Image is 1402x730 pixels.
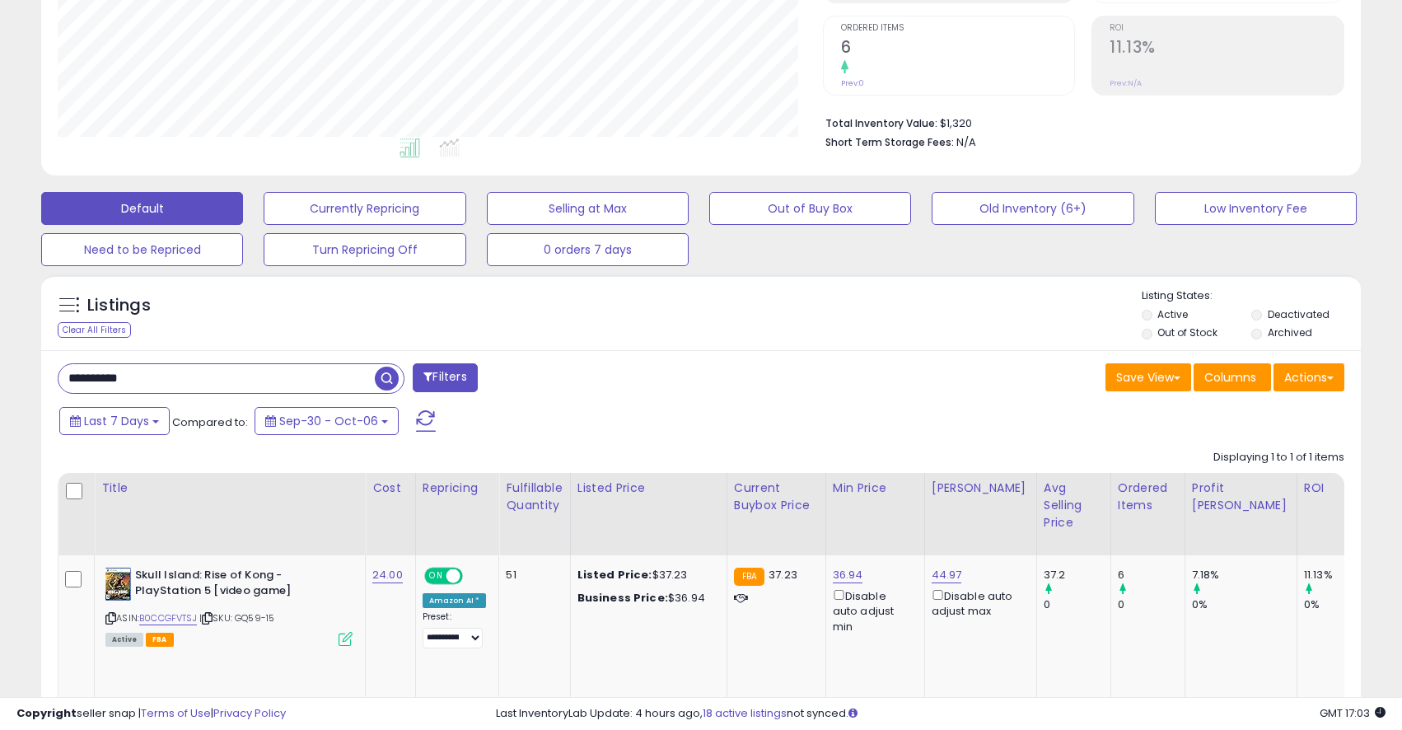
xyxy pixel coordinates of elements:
div: ASIN: [105,568,353,644]
small: Prev: N/A [1110,78,1142,88]
span: Columns [1204,369,1256,386]
img: 51+GcZHKPyL._SL40_.jpg [105,568,131,601]
button: Low Inventory Fee [1155,192,1357,225]
button: Columns [1194,363,1271,391]
a: 18 active listings [703,705,787,721]
div: 11.13% [1304,568,1371,583]
div: Amazon AI * [423,593,487,608]
span: All listings currently available for purchase on Amazon [105,633,143,647]
button: Last 7 Days [59,407,170,435]
div: 51 [506,568,557,583]
span: OFF [460,569,487,583]
div: 7.18% [1192,568,1297,583]
div: $37.23 [577,568,714,583]
div: Listed Price [577,480,720,497]
div: Cost [372,480,409,497]
span: Last 7 Days [84,413,149,429]
div: Ordered Items [1118,480,1178,514]
a: B0CCGFVTSJ [139,611,197,625]
small: FBA [734,568,764,586]
div: Fulfillable Quantity [506,480,563,514]
span: FBA [146,633,174,647]
h5: Listings [87,294,151,317]
span: 37.23 [769,567,797,583]
div: Profit [PERSON_NAME] [1192,480,1290,514]
button: Need to be Repriced [41,233,243,266]
b: Business Price: [577,590,668,606]
button: Currently Repricing [264,192,465,225]
div: Avg Selling Price [1044,480,1104,531]
div: 0% [1192,597,1297,612]
div: 0% [1304,597,1371,612]
button: Save View [1105,363,1191,391]
span: ROI [1110,24,1344,33]
span: Compared to: [172,414,248,430]
div: ROI [1304,480,1364,497]
span: N/A [956,134,976,150]
label: Out of Stock [1157,325,1217,339]
b: Total Inventory Value: [825,116,937,130]
h2: 6 [841,38,1075,60]
div: Displaying 1 to 1 of 1 items [1213,450,1344,466]
button: Selling at Max [487,192,689,225]
button: 0 orders 7 days [487,233,689,266]
button: Out of Buy Box [709,192,911,225]
button: Default [41,192,243,225]
label: Archived [1268,325,1312,339]
span: 2025-10-14 17:03 GMT [1320,705,1386,721]
strong: Copyright [16,705,77,721]
div: $36.94 [577,591,714,606]
div: 37.2 [1044,568,1110,583]
small: Prev: 0 [841,78,864,88]
div: Current Buybox Price [734,480,819,514]
h2: 11.13% [1110,38,1344,60]
button: Old Inventory (6+) [932,192,1133,225]
b: Short Term Storage Fees: [825,135,954,149]
div: Repricing [423,480,493,497]
button: Sep-30 - Oct-06 [255,407,399,435]
div: 0 [1044,597,1110,612]
div: seller snap | | [16,706,286,722]
a: 36.94 [833,567,863,583]
div: Last InventoryLab Update: 4 hours ago, not synced. [496,706,1386,722]
div: Clear All Filters [58,322,131,338]
button: Turn Repricing Off [264,233,465,266]
div: 0 [1118,597,1185,612]
span: Ordered Items [841,24,1075,33]
p: Listing States: [1142,288,1361,304]
a: Terms of Use [141,705,211,721]
b: Skull Island: Rise of Kong - PlayStation 5 [video game] [135,568,335,602]
button: Actions [1273,363,1344,391]
a: 24.00 [372,567,403,583]
a: 44.97 [932,567,962,583]
button: Filters [413,363,477,392]
div: Disable auto adjust max [932,587,1024,619]
b: Listed Price: [577,567,652,583]
div: Disable auto adjust min [833,587,912,634]
label: Deactivated [1268,307,1330,321]
div: [PERSON_NAME] [932,480,1030,497]
div: Min Price [833,480,918,497]
span: Sep-30 - Oct-06 [279,413,378,429]
span: ON [426,569,446,583]
li: $1,320 [825,112,1332,132]
span: | SKU: GQ59-15 [199,611,274,625]
div: 6 [1118,568,1185,583]
div: Title [101,480,358,497]
label: Active [1157,307,1188,321]
div: Preset: [423,611,487,648]
a: Privacy Policy [213,705,286,721]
